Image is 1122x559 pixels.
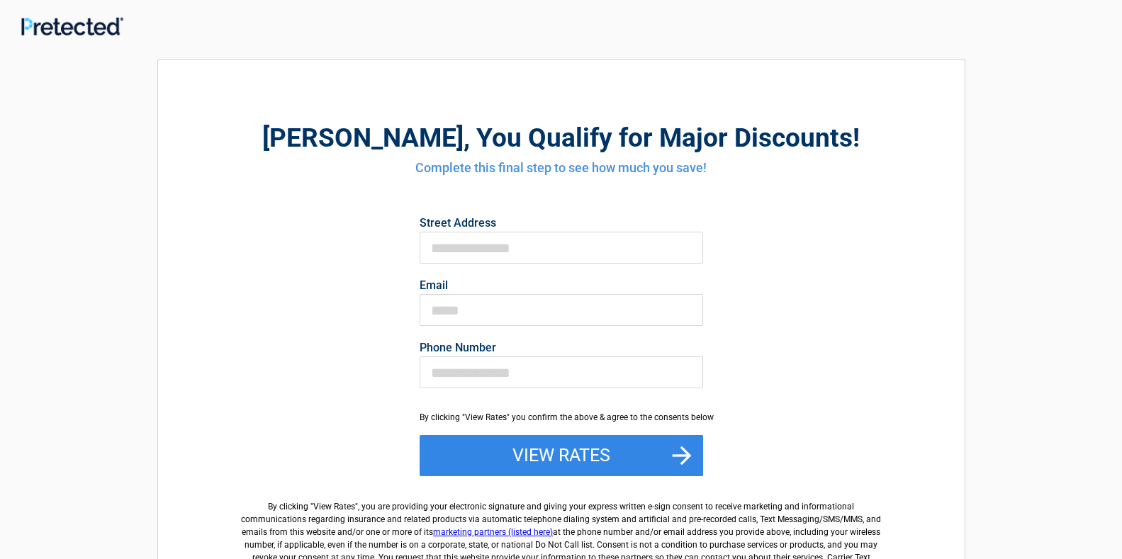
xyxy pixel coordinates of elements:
button: View Rates [420,435,703,476]
div: By clicking "View Rates" you confirm the above & agree to the consents below [420,411,703,424]
a: marketing partners (listed here) [433,527,553,537]
label: Email [420,280,703,291]
label: Phone Number [420,342,703,354]
h2: , You Qualify for Major Discounts! [236,120,887,155]
label: Street Address [420,218,703,229]
h4: Complete this final step to see how much you save! [236,159,887,177]
span: [PERSON_NAME] [262,123,464,153]
span: View Rates [313,502,355,512]
img: Main Logo [21,17,123,35]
